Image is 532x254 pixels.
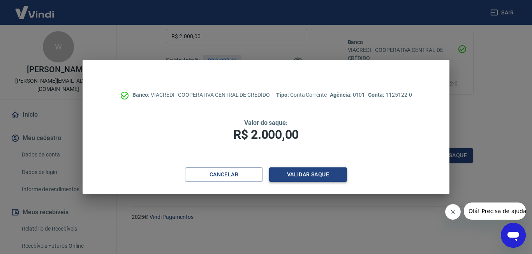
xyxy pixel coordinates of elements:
button: Cancelar [185,167,263,182]
p: 1125122-0 [368,91,412,99]
p: Conta Corrente [276,91,327,99]
iframe: Mensagem da empresa [464,202,526,220]
span: Conta: [368,92,386,98]
span: Tipo: [276,92,290,98]
iframe: Botão para abrir a janela de mensagens [501,223,526,248]
iframe: Fechar mensagem [445,204,461,220]
span: Agência: [330,92,353,98]
span: Valor do saque: [244,119,288,126]
p: VIACREDI - COOPERATIVA CENTRAL DE CRÉDIDO [132,91,270,99]
span: Olá! Precisa de ajuda? [5,5,65,12]
button: Validar saque [269,167,347,182]
span: Banco: [132,92,151,98]
p: 0101 [330,91,365,99]
span: R$ 2.000,00 [233,127,299,142]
